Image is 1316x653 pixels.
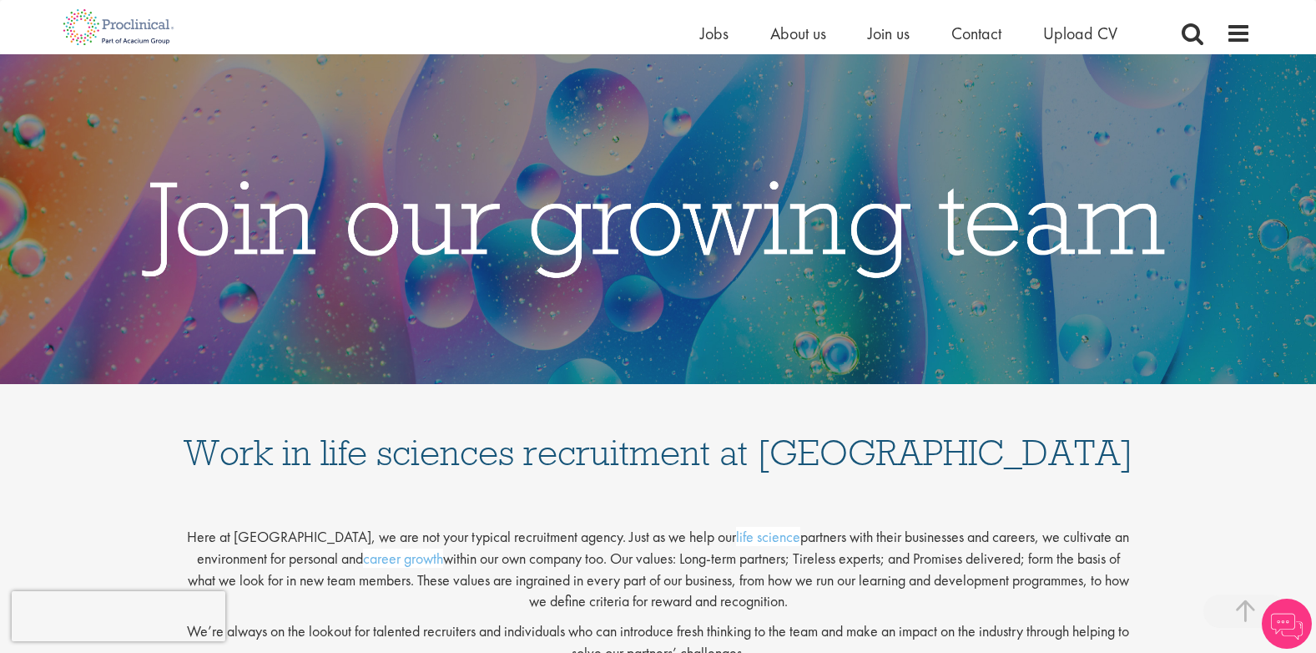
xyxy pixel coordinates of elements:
[868,23,910,44] a: Join us
[183,401,1134,471] h1: Work in life sciences recruitment at [GEOGRAPHIC_DATA]
[1043,23,1117,44] a: Upload CV
[183,513,1134,612] p: Here at [GEOGRAPHIC_DATA], we are not your typical recruitment agency. Just as we help our partne...
[363,549,443,568] a: career growth
[12,591,225,641] iframe: reCAPTCHA
[736,527,800,546] a: life science
[951,23,1001,44] a: Contact
[770,23,826,44] a: About us
[700,23,729,44] a: Jobs
[1262,599,1312,649] img: Chatbot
